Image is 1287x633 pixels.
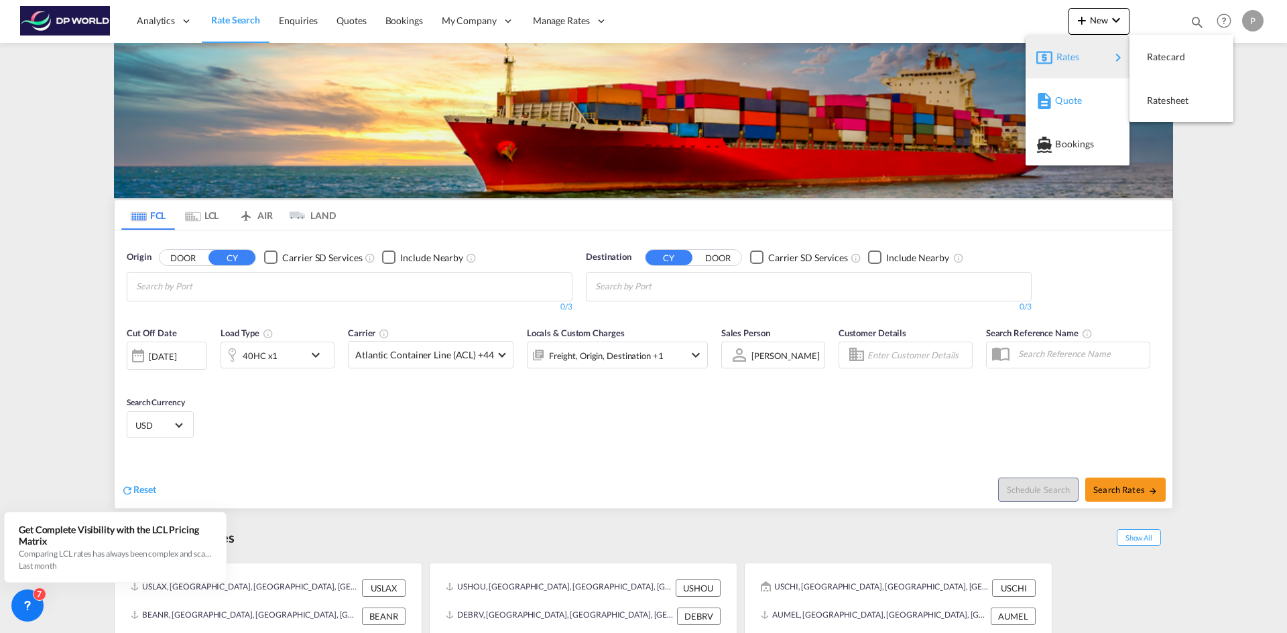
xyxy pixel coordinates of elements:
md-icon: icon-chevron-right [1110,50,1126,66]
span: Quote [1055,87,1070,114]
span: Rates [1056,44,1072,70]
button: Quote [1026,78,1129,122]
div: Quote [1036,84,1119,117]
span: Bookings [1055,131,1070,157]
button: Bookings [1026,122,1129,165]
div: Bookings [1036,127,1119,161]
